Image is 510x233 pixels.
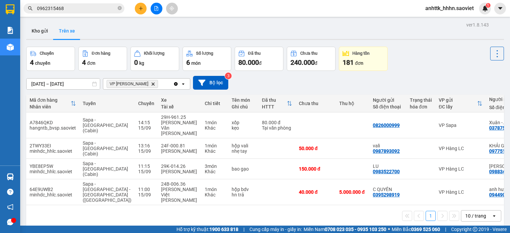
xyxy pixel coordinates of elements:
[151,82,155,86] svg: Delete
[135,3,147,14] button: plus
[166,3,178,14] button: aim
[83,101,131,106] div: Tuyến
[482,5,488,11] img: icon-new-feature
[439,146,482,151] div: VP Hàng LC
[232,166,255,172] div: bao gạo
[83,161,128,177] span: Sapa - [GEOGRAPHIC_DATA] (Cabin)
[238,58,259,66] span: 80.000
[161,169,198,174] div: [PERSON_NAME]
[82,58,86,66] span: 4
[205,164,225,169] div: 3 món
[37,5,116,12] input: Tìm tên, số ĐT hoặc mã đơn
[30,97,71,103] div: Mã đơn hàng
[259,95,296,112] th: Toggle SortBy
[7,27,14,34] img: solution-icon
[183,47,231,71] button: Số lượng6món
[343,58,354,66] span: 181
[92,51,110,56] div: Đơn hàng
[439,123,482,128] div: VP Sapa
[492,213,497,219] svg: open
[232,97,255,103] div: Tên món
[110,81,148,87] span: VP Gia Lâm
[40,51,54,56] div: Chuyến
[144,51,164,56] div: Khối lượng
[139,6,143,11] span: plus
[161,148,198,154] div: [PERSON_NAME]
[410,104,432,109] div: hóa đơn
[138,187,154,192] div: 11:00
[196,51,213,56] div: Số lượng
[7,219,13,225] span: message
[138,120,154,125] div: 14:15
[138,164,154,169] div: 11:15
[159,81,160,87] input: Selected VP Gia Lâm.
[30,169,76,174] div: minhdc_hhlc.saoviet
[138,148,154,154] div: 15/09
[26,95,79,112] th: Toggle SortBy
[232,187,255,192] div: hộp bdv
[235,47,283,71] button: Đã thu80.000đ
[161,97,198,103] div: Xe
[27,79,100,89] input: Select a date range.
[290,58,315,66] span: 240.000
[161,104,198,109] div: Tài xế
[205,148,225,154] div: Khác
[209,227,238,232] strong: 1900 633 818
[134,58,138,66] span: 0
[262,104,287,109] div: HTTT
[30,125,76,131] div: hangntb_bvsp.saoviet
[262,97,287,103] div: Đã thu
[299,189,332,195] div: 40.000 đ
[232,192,255,197] div: hn trả
[352,51,369,56] div: Hàng tồn
[232,120,255,125] div: xốp
[373,97,403,103] div: Người gửi
[186,58,190,66] span: 6
[299,101,332,106] div: Chưa thu
[299,166,332,172] div: 150.000 đ
[30,164,76,169] div: YBE8EP5W
[26,47,75,71] button: Chuyến4chuyến
[392,226,440,233] span: Miền Bắc
[151,3,162,14] button: file-add
[473,227,477,232] span: copyright
[325,227,386,232] strong: 0708 023 035 - 0935 103 250
[373,148,400,154] div: 0987893092
[53,23,80,39] button: Trên xe
[181,81,186,87] svg: open
[138,101,154,106] div: Chuyến
[205,169,225,174] div: Khác
[410,97,432,103] div: Trạng thái
[138,143,154,148] div: 13:16
[262,120,292,125] div: 80.000 đ
[87,60,95,66] span: đơn
[435,95,486,112] th: Toggle SortBy
[7,189,13,195] span: question-circle
[205,101,225,106] div: Chi tiết
[445,226,446,233] span: |
[373,164,403,169] div: LU
[373,123,400,128] div: 0826000999
[161,164,198,169] div: 29K-014.26
[466,21,489,29] div: ver 1.8.143
[304,226,386,233] span: Miền Nam
[176,226,238,233] span: Hỗ trợ kỹ thuật:
[35,60,50,66] span: chuyến
[205,192,225,197] div: Khác
[78,47,127,71] button: Đơn hàng4đơn
[420,4,479,12] span: anhttk_hhhn.saoviet
[439,166,482,172] div: VP Hàng LC
[232,125,255,131] div: kẹo
[205,125,225,131] div: Khác
[232,104,255,109] div: Ghi chú
[486,3,491,8] sup: 1
[439,189,482,195] div: VP Hàng LC
[243,226,244,233] span: |
[339,189,366,195] div: 5.000.000 đ
[83,140,128,156] span: Sapa - [GEOGRAPHIC_DATA] (Cabin)
[465,213,486,219] div: 10 / trang
[315,60,317,66] span: đ
[373,192,400,197] div: 0395298919
[232,148,255,154] div: nhẹ tay
[262,125,292,131] div: Tại văn phòng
